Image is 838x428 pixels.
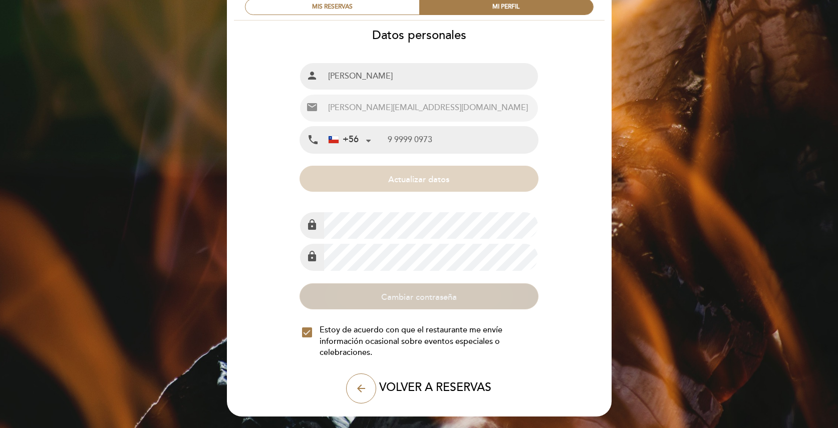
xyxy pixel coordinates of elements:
span: Estoy de acuerdo con que el restaurante me envíe información ocasional sobre eventos especiales o... [320,324,536,359]
i: email [306,101,318,113]
i: lock [306,219,318,231]
i: person [306,70,318,82]
div: Chile: +56 [325,127,375,153]
button: arrow_back [346,373,376,403]
i: local_phone [307,134,319,146]
button: Actualizar datos [300,166,538,192]
input: Email [324,95,538,121]
button: Cambiar contraseña [300,283,538,309]
div: +56 [329,133,359,146]
span: VOLVER A RESERVAS [379,381,491,395]
input: Nombre completo [324,63,538,90]
i: lock [306,250,318,262]
input: Teléfono Móvil [388,127,538,153]
h2: Datos personales [226,28,612,43]
i: arrow_back [355,382,367,394]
